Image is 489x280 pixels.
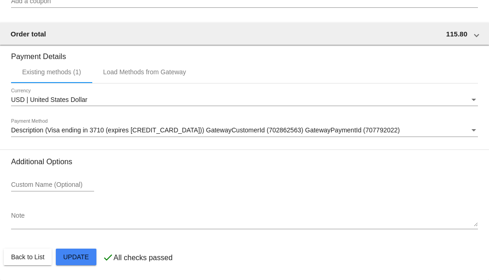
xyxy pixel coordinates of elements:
[22,68,81,76] div: Existing methods (1)
[56,249,96,265] button: Update
[63,253,89,261] span: Update
[446,30,467,38] span: 115.80
[103,68,186,76] div: Load Methods from Gateway
[113,254,173,262] p: All checks passed
[11,45,478,61] h3: Payment Details
[11,253,44,261] span: Back to List
[11,30,46,38] span: Order total
[11,127,478,134] mat-select: Payment Method
[11,96,478,104] mat-select: Currency
[11,157,478,166] h3: Additional Options
[4,249,52,265] button: Back to List
[11,126,400,134] span: Description (Visa ending in 3710 (expires [CREDIT_CARD_DATA])) GatewayCustomerId (702862563) Gate...
[102,252,113,263] mat-icon: check
[11,181,94,189] input: Custom Name (Optional)
[11,96,87,103] span: USD | United States Dollar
